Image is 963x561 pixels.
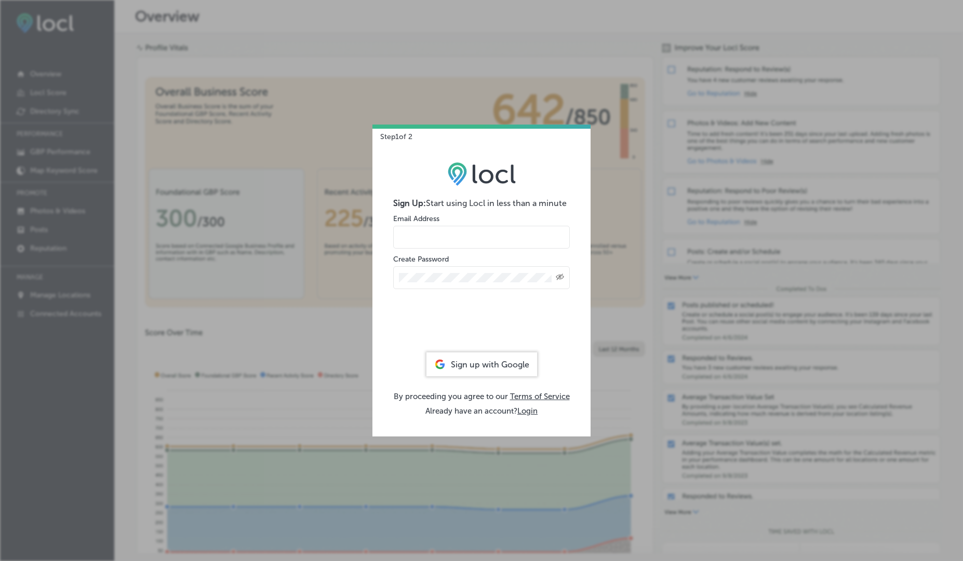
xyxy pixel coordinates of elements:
label: Email Address [393,214,439,223]
p: Step 1 of 2 [372,125,412,141]
p: Already have an account? [393,406,570,416]
div: Sign up with Google [426,352,537,376]
a: Terms of Service [510,392,570,401]
iframe: reCAPTCHA [403,307,560,347]
img: LOCL logo [448,162,516,186]
strong: Sign Up: [393,198,426,208]
span: Toggle password visibility [556,273,564,282]
button: Login [517,406,538,416]
span: Start using Locl in less than a minute [426,198,567,208]
p: By proceeding you agree to our [393,392,570,401]
label: Create Password [393,255,449,264]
